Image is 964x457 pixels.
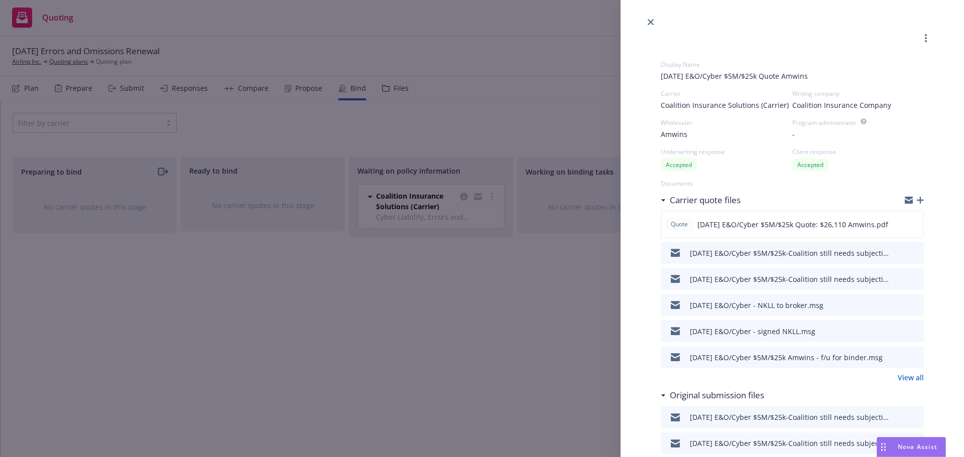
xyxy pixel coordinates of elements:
[792,129,795,139] span: -
[895,273,903,285] button: download file
[690,326,815,337] div: [DATE] E&O/Cyber - signed NKLL.msg
[895,351,903,363] button: download file
[690,412,891,422] div: [DATE] E&O/Cyber $5M/$25k-Coalition still needs subjectivities for binding-EM from Amwins.msg
[661,389,764,402] div: Original submission files
[690,438,891,448] div: [DATE] E&O/Cyber $5M/$25k-Coalition still needs subjectivities for binding-EM to INSD.msg
[690,248,891,258] div: [DATE] E&O/Cyber $5M/$25k-Coalition still needs subjectivities for binding-EM from Amwins.msg
[661,100,789,110] span: Coalition Insurance Solutions (Carrier)
[661,60,924,69] div: Display Name
[895,411,903,423] button: download file
[670,389,764,402] h3: Original submission files
[661,118,792,127] div: Wholesaler
[895,247,903,259] button: download file
[690,300,823,311] div: [DATE] E&O/Cyber - NKLL to broker.msg
[661,89,792,98] div: Carrier
[661,159,697,171] div: Accepted
[792,147,924,156] div: Client response
[645,16,657,28] a: close
[895,325,903,337] button: download file
[792,159,828,171] div: Accepted
[669,220,689,229] span: Quote
[898,372,924,383] a: View all
[690,352,883,363] div: [DATE] E&O/Cyber $5M/$25k Amwins - f/u for binder.msg
[920,32,932,44] a: more
[877,437,890,456] div: Drag to move
[661,71,924,81] span: [DATE] E&O/Cyber $5M/$25k Quote Amwins
[697,219,888,230] span: [DATE] E&O/Cyber $5M/$25k Quote: $26,110 Amwins.pdf
[895,299,903,311] button: download file
[910,218,919,230] button: preview file
[911,273,920,285] button: preview file
[911,247,920,259] button: preview file
[661,179,924,188] div: Documents
[911,411,920,423] button: preview file
[661,147,792,156] div: Underwriting response
[792,100,891,110] span: Coalition Insurance Company
[792,118,857,127] div: Program administrator
[898,442,937,451] span: Nova Assist
[877,437,946,457] button: Nova Assist
[911,325,920,337] button: preview file
[792,89,924,98] div: Writing company
[690,274,891,284] div: [DATE] E&O/Cyber $5M/$25k-Coalition still needs subjectivities for binding-EM to INSD.msg
[661,194,741,207] div: Carrier quote files
[670,194,741,207] h3: Carrier quote files
[661,129,687,139] span: Amwins
[911,351,920,363] button: preview file
[894,218,902,230] button: download file
[911,299,920,311] button: preview file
